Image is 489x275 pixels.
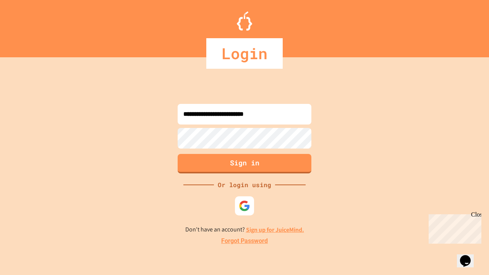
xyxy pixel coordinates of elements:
div: Or login using [214,180,275,189]
button: Sign in [178,154,311,173]
iframe: chat widget [426,211,481,244]
a: Forgot Password [221,236,268,246]
div: Chat with us now!Close [3,3,53,49]
div: Login [206,38,283,69]
img: google-icon.svg [239,200,250,212]
iframe: chat widget [457,244,481,267]
p: Don't have an account? [185,225,304,235]
a: Sign up for JuiceMind. [246,226,304,234]
img: Logo.svg [237,11,252,31]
